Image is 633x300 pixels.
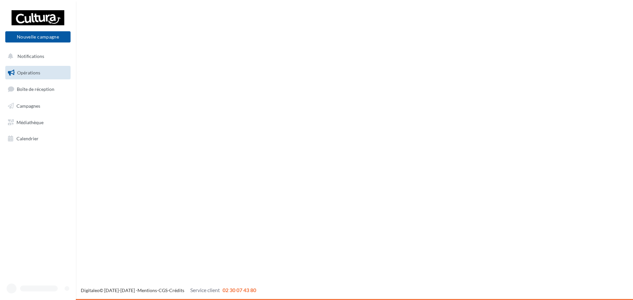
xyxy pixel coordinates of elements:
[137,287,157,293] a: Mentions
[17,70,40,75] span: Opérations
[17,86,54,92] span: Boîte de réception
[81,287,100,293] a: Digitaleo
[4,66,72,80] a: Opérations
[169,287,184,293] a: Crédits
[81,287,256,293] span: © [DATE]-[DATE] - - -
[4,132,72,146] a: Calendrier
[4,99,72,113] a: Campagnes
[16,103,40,109] span: Campagnes
[4,116,72,129] a: Médiathèque
[4,49,69,63] button: Notifications
[16,136,39,141] span: Calendrier
[16,119,44,125] span: Médiathèque
[190,287,220,293] span: Service client
[223,287,256,293] span: 02 30 07 43 80
[5,31,71,42] button: Nouvelle campagne
[17,53,44,59] span: Notifications
[4,82,72,96] a: Boîte de réception
[159,287,167,293] a: CGS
